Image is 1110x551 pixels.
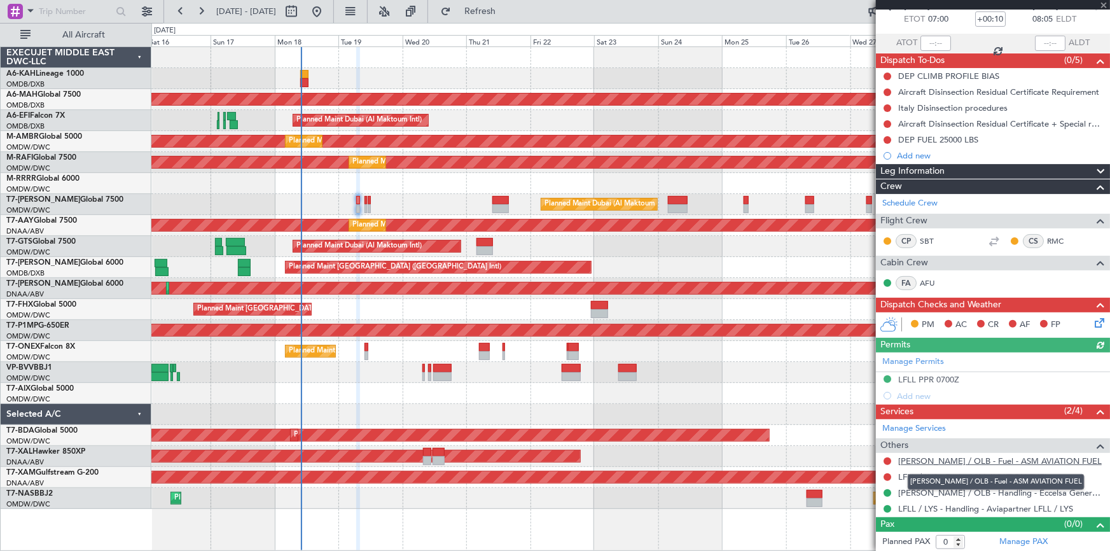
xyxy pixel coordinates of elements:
[6,91,38,99] span: A6-MAH
[786,35,850,46] div: Tue 26
[33,31,134,39] span: All Aircraft
[6,164,50,173] a: OMDW/DWC
[1069,37,1090,50] span: ALDT
[6,206,50,215] a: OMDW/DWC
[6,143,50,152] a: OMDW/DWC
[6,154,76,162] a: M-RAFIGlobal 7500
[6,394,50,404] a: OMDW/DWC
[908,474,1085,490] div: [PERSON_NAME] / OLB - Fuel - ASM AVIATION FUEL
[880,438,908,453] span: Others
[14,25,138,45] button: All Aircraft
[898,503,1073,514] a: LFLL / LYS - Handling - Aviapartner LFLL / LYS
[1064,404,1083,417] span: (2/4)
[898,71,999,81] div: DEP CLIMB PROFILE BIAS
[850,35,915,46] div: Wed 27
[6,364,52,372] a: VP-BVVBBJ1
[39,2,112,21] input: Trip Number
[545,195,670,214] div: Planned Maint Dubai (Al Maktoum Intl)
[6,385,31,393] span: T7-AIX
[216,6,276,17] span: [DATE] - [DATE]
[896,234,917,248] div: CP
[6,238,32,246] span: T7-GTS
[6,427,78,435] a: T7-BDAGlobal 5000
[898,134,978,145] div: DEP FUEL 25000 LBS
[6,490,34,498] span: T7-NAS
[920,277,948,289] a: AFU
[6,322,69,330] a: T7-P1MPG-650ER
[928,13,948,26] span: 07:00
[722,35,786,46] div: Mon 25
[955,319,967,331] span: AC
[6,269,45,278] a: OMDB/DXB
[6,478,44,488] a: DNAA/ABV
[294,426,419,445] div: Planned Maint Dubai (Al Maktoum Intl)
[6,301,76,309] a: T7-FHXGlobal 5000
[1051,319,1060,331] span: FP
[296,237,422,256] div: Planned Maint Dubai (Al Maktoum Intl)
[174,489,317,508] div: Planned Maint Abuja ([PERSON_NAME] Intl)
[6,80,45,89] a: OMDB/DXB
[6,112,30,120] span: A6-EFI
[154,25,176,36] div: [DATE]
[296,111,422,130] div: Planned Maint Dubai (Al Maktoum Intl)
[6,133,39,141] span: M-AMBR
[898,87,1099,97] div: Aircraft Disinsection Residual Certificate Requirement
[352,153,478,172] div: Planned Maint Dubai (Al Maktoum Intl)
[880,164,945,179] span: Leg Information
[6,427,34,435] span: T7-BDA
[6,196,123,204] a: T7-[PERSON_NAME]Global 7500
[897,150,1104,161] div: Add new
[289,342,394,361] div: Planned Maint Geneva (Cointrin)
[898,471,1049,482] a: LFLL / LYS - Fuel - ASM AVIATION FUEL
[6,469,99,477] a: T7-XAMGulfstream G-200
[6,175,80,183] a: M-RRRRGlobal 6000
[880,517,894,532] span: Pax
[6,259,123,267] a: T7-[PERSON_NAME]Global 6000
[454,7,507,16] span: Refresh
[882,536,930,548] label: Planned PAX
[896,37,917,50] span: ATOT
[594,35,658,46] div: Sat 23
[1020,319,1030,331] span: AF
[988,319,999,331] span: CR
[6,70,84,78] a: A6-KAHLineage 1000
[1064,53,1083,67] span: (0/5)
[658,35,723,46] div: Sun 24
[898,487,1104,498] a: [PERSON_NAME] / OLB - Handling - Eccelsa General Aviation [PERSON_NAME] / OLB
[289,132,414,151] div: Planned Maint Dubai (Al Maktoum Intl)
[6,112,65,120] a: A6-EFIFalcon 7X
[6,373,50,383] a: OMDW/DWC
[197,300,455,319] div: Planned Maint [GEOGRAPHIC_DATA] ([GEOGRAPHIC_DATA][PERSON_NAME])
[1032,13,1053,26] span: 08:05
[6,196,80,204] span: T7-[PERSON_NAME]
[275,35,339,46] div: Mon 18
[6,364,34,372] span: VP-BVV
[6,301,33,309] span: T7-FHX
[6,248,50,257] a: OMDW/DWC
[1023,234,1044,248] div: CS
[6,217,77,225] a: T7-AAYGlobal 7500
[211,35,275,46] div: Sun 17
[904,13,925,26] span: ETOT
[6,280,123,288] a: T7-[PERSON_NAME]Global 6000
[6,259,80,267] span: T7-[PERSON_NAME]
[6,122,45,131] a: OMDB/DXB
[6,499,50,509] a: OMDW/DWC
[898,456,1102,466] a: [PERSON_NAME] / OLB - Fuel - ASM AVIATION FUEL
[1047,235,1076,247] a: RMC
[6,289,44,299] a: DNAA/ABV
[6,70,36,78] span: A6-KAH
[403,35,467,46] div: Wed 20
[882,197,938,210] a: Schedule Crew
[6,436,50,446] a: OMDW/DWC
[882,422,946,435] a: Manage Services
[6,227,44,236] a: DNAA/ABV
[6,343,40,351] span: T7-ONEX
[6,175,36,183] span: M-RRRR
[880,405,913,419] span: Services
[6,238,76,246] a: T7-GTSGlobal 7500
[6,133,82,141] a: M-AMBRGlobal 5000
[6,448,32,456] span: T7-XAL
[898,102,1008,113] div: Italy Disinsection procedures
[6,385,74,393] a: T7-AIXGlobal 5000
